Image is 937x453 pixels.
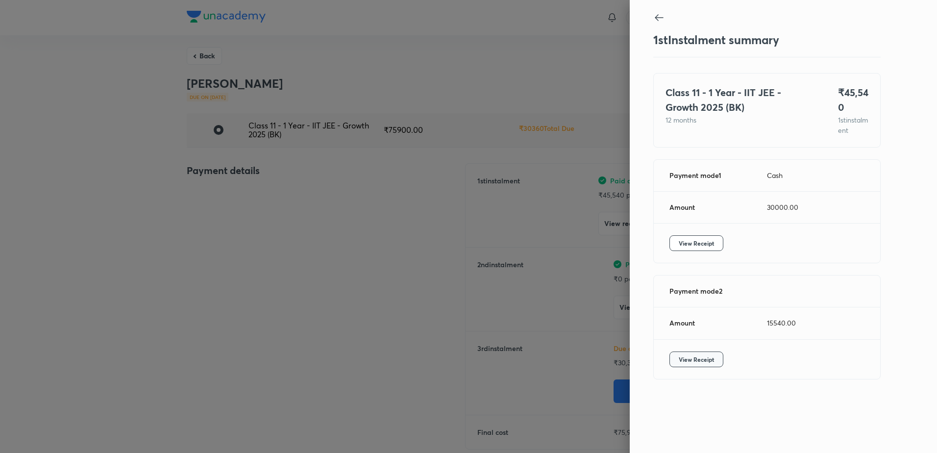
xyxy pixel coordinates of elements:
[838,85,868,115] h4: ₹ 45,540
[767,172,864,179] div: Cash
[767,203,864,211] div: 30000.00
[838,115,868,135] p: 1 st instalment
[679,238,714,248] span: View Receipt
[669,319,767,327] div: Amount
[679,354,714,364] span: View Receipt
[669,235,723,251] button: View Receipt
[669,287,767,295] div: Payment mode 2
[669,203,767,211] div: Amount
[666,115,814,125] p: 12 months
[767,319,864,327] div: 15540.00
[666,85,814,115] h4: Class 11 - 1 Year - IIT JEE - Growth 2025 (BK)
[653,33,779,47] h3: 1 st Instalment summary
[669,172,767,179] div: Payment mode 1
[669,352,723,367] button: View Receipt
